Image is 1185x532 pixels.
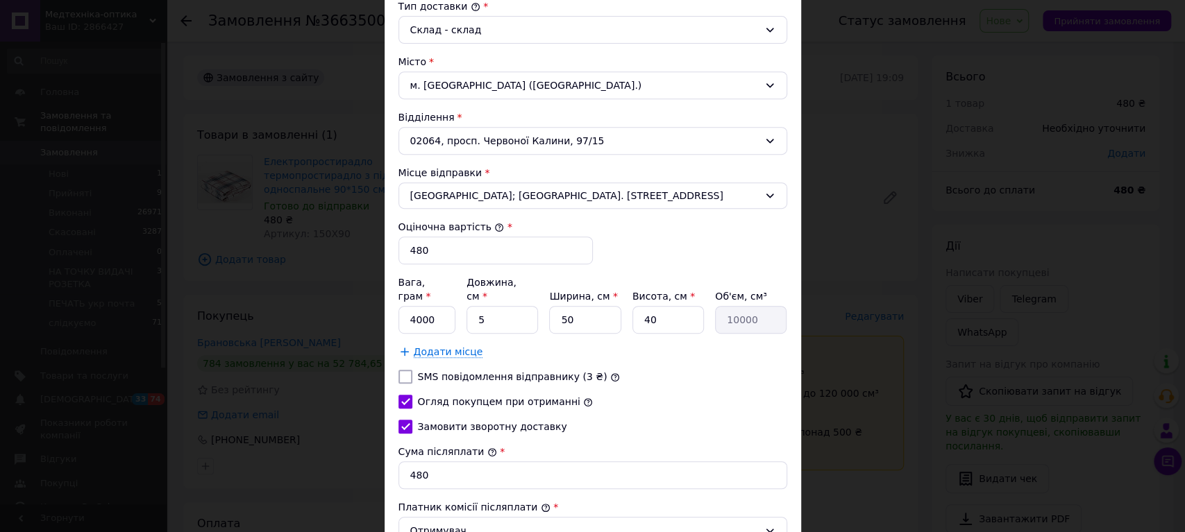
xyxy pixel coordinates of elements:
label: Довжина, см [467,277,516,302]
label: SMS повідомлення відправнику (3 ₴) [418,371,607,382]
div: Склад - склад [410,22,759,37]
label: Висота, см [632,291,695,302]
label: Ширина, см [549,291,617,302]
div: 02064, просп. Червоної Калини, 97/15 [398,127,787,155]
label: Вага, грам [398,277,431,302]
label: Огляд покупцем при отриманні [418,396,580,407]
div: Платник комісії післяплати [398,500,787,514]
div: Відділення [398,110,787,124]
div: м. [GEOGRAPHIC_DATA] ([GEOGRAPHIC_DATA].) [398,71,787,99]
label: Оціночна вартість [398,221,505,232]
span: [GEOGRAPHIC_DATA]; [GEOGRAPHIC_DATA]. [STREET_ADDRESS] [410,189,759,203]
label: Сума післяплати [398,446,497,457]
label: Замовити зворотну доставку [418,421,567,432]
div: Об'єм, см³ [715,289,787,303]
div: Місце відправки [398,166,787,180]
span: Додати місце [414,346,483,358]
div: Місто [398,55,787,69]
